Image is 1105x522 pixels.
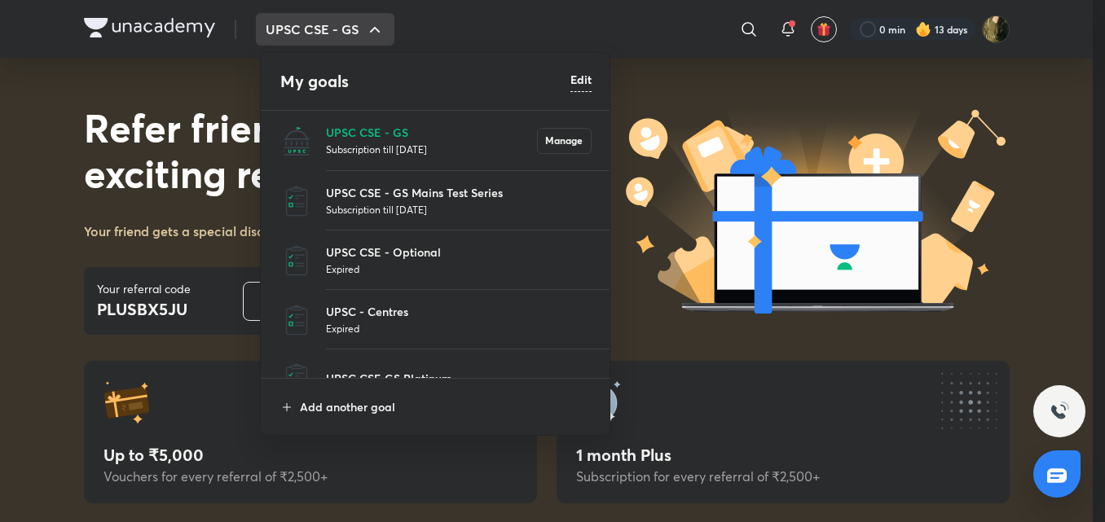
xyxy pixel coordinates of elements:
p: UPSC - Centres [326,303,592,320]
p: UPSC CSE - GS Mains Test Series [326,184,592,201]
p: UPSC CSE - GS [326,124,537,141]
p: Add another goal [300,398,592,415]
p: Subscription till [DATE] [326,201,592,217]
button: Manage [537,128,592,154]
img: UPSC CSE - Optional [280,244,313,277]
h4: My goals [280,69,570,94]
img: UPSC CSE - GS Mains Test Series [280,185,313,217]
img: UPSC CSE GS Platinum [280,362,313,395]
img: UPSC - Centres [280,304,313,336]
p: UPSC CSE - Optional [326,243,592,261]
p: Expired [326,320,592,336]
img: UPSC CSE - GS [280,125,313,157]
h6: Edit [570,71,592,88]
p: Expired [326,261,592,277]
p: Subscription till [DATE] [326,141,537,157]
p: UPSC CSE GS Platinum [326,370,592,387]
